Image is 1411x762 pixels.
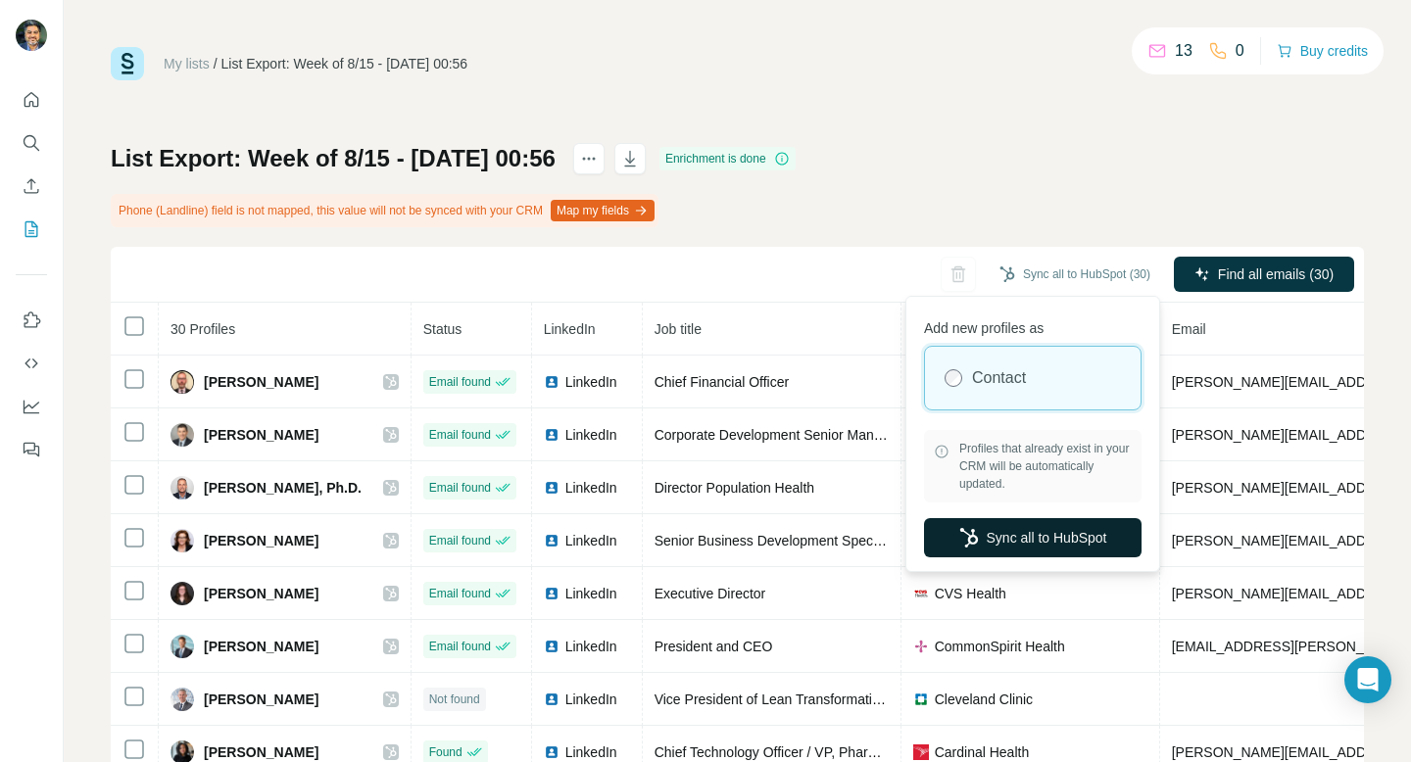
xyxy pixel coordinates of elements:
[204,478,362,498] span: [PERSON_NAME], Ph.D.
[913,586,929,601] img: company-logo
[170,582,194,605] img: Avatar
[111,143,556,174] h1: List Export: Week of 8/15 - [DATE] 00:56
[544,639,560,654] img: LinkedIn logo
[16,82,47,118] button: Quick start
[111,47,144,80] img: Surfe Logo
[544,321,596,337] span: LinkedIn
[1175,39,1192,63] p: 13
[204,372,318,392] span: [PERSON_NAME]
[214,54,218,73] li: /
[429,532,491,549] span: Email found
[913,691,929,707] img: company-logo
[170,423,194,447] img: Avatar
[655,480,814,496] span: Director Population Health
[1218,264,1334,284] span: Find all emails (30)
[204,425,318,445] span: [PERSON_NAME]
[544,744,560,760] img: LinkedIn logo
[659,147,796,170] div: Enrichment is done
[655,586,766,601] span: Executive Director
[204,690,318,709] span: [PERSON_NAME]
[935,584,1006,603] span: CVS Health
[1174,257,1354,292] button: Find all emails (30)
[16,303,47,338] button: Use Surfe on LinkedIn
[913,744,929,760] img: company-logo
[170,688,194,711] img: Avatar
[565,637,617,656] span: LinkedIn
[204,637,318,656] span: [PERSON_NAME]
[935,742,1030,762] span: Cardinal Health
[16,432,47,467] button: Feedback
[1236,39,1244,63] p: 0
[16,20,47,51] img: Avatar
[565,531,617,550] span: LinkedIn
[170,476,194,500] img: Avatar
[935,637,1065,656] span: CommonSpirit Health
[429,373,491,391] span: Email found
[423,321,462,337] span: Status
[655,374,789,390] span: Chief Financial Officer
[655,639,773,654] span: President and CEO
[655,533,900,548] span: Senior Business Development Specialist
[924,310,1142,338] p: Add new profiles as
[170,321,235,337] span: 30 Profiles
[429,426,491,444] span: Email found
[204,584,318,603] span: [PERSON_NAME]
[16,389,47,424] button: Dashboard
[204,531,318,550] span: [PERSON_NAME]
[565,584,617,603] span: LinkedIn
[655,744,1095,760] span: Chief Technology Officer / VP, Pharmaceutical Commercial Technologies
[544,480,560,496] img: LinkedIn logo
[544,427,560,443] img: LinkedIn logo
[1172,321,1206,337] span: Email
[16,168,47,204] button: Enrich CSV
[551,200,655,221] button: Map my fields
[544,586,560,601] img: LinkedIn logo
[221,54,468,73] div: List Export: Week of 8/15 - [DATE] 00:56
[429,691,480,708] span: Not found
[544,374,560,390] img: LinkedIn logo
[16,346,47,381] button: Use Surfe API
[924,518,1142,557] button: Sync all to HubSpot
[111,194,658,227] div: Phone (Landline) field is not mapped, this value will not be synced with your CRM
[972,366,1026,390] label: Contact
[429,585,491,602] span: Email found
[164,56,210,71] a: My lists
[170,370,194,394] img: Avatar
[913,639,929,654] img: company-logo
[1277,37,1368,65] button: Buy credits
[565,425,617,445] span: LinkedIn
[170,529,194,552] img: Avatar
[565,372,617,392] span: LinkedIn
[204,742,318,762] span: [PERSON_NAME]
[429,743,462,761] span: Found
[935,690,1033,709] span: Cleveland Clinic
[959,440,1132,493] span: Profiles that already exist in your CRM will be automatically updated.
[429,638,491,655] span: Email found
[16,125,47,161] button: Search
[170,635,194,658] img: Avatar
[565,742,617,762] span: LinkedIn
[655,691,1057,707] span: Vice President of Lean Transformation & Continuous Improvement
[655,427,901,443] span: Corporate Development Senior Manager
[544,691,560,707] img: LinkedIn logo
[986,260,1164,289] button: Sync all to HubSpot (30)
[565,690,617,709] span: LinkedIn
[655,321,702,337] span: Job title
[544,533,560,548] img: LinkedIn logo
[16,212,47,247] button: My lists
[1344,656,1391,703] div: Open Intercom Messenger
[565,478,617,498] span: LinkedIn
[573,143,605,174] button: actions
[429,479,491,497] span: Email found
